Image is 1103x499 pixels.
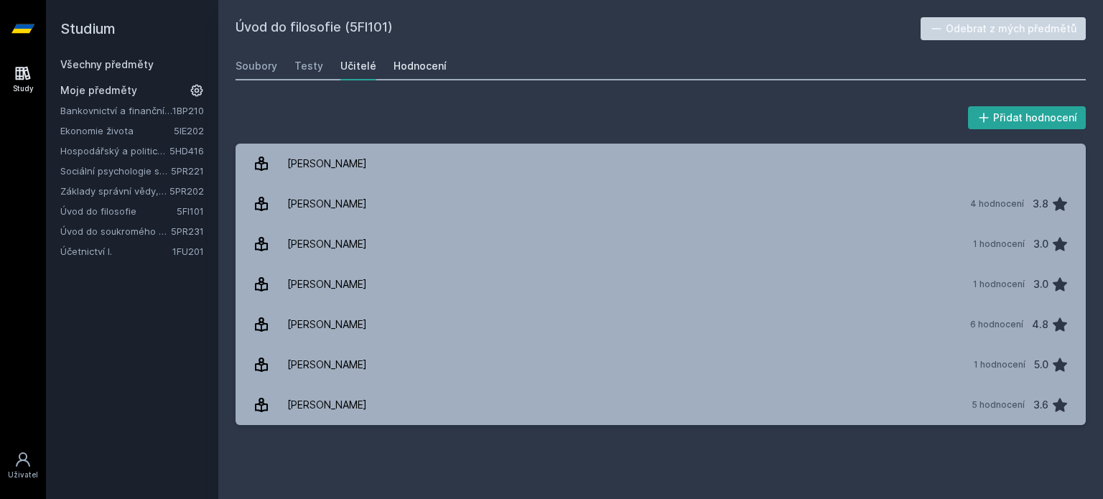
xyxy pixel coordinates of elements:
div: 5 hodnocení [972,399,1025,411]
a: Účetnictví I. [60,244,172,258]
a: 1FU201 [172,246,204,257]
div: 3.8 [1033,190,1048,218]
div: 6 hodnocení [970,319,1023,330]
div: [PERSON_NAME] [287,391,367,419]
div: Soubory [236,59,277,73]
a: 1BP210 [172,105,204,116]
a: Všechny předměty [60,58,154,70]
div: 1 hodnocení [973,279,1025,290]
a: Úvod do filosofie [60,204,177,218]
a: Základy správní vědy,správního práva a organizace veř.správy [60,184,169,198]
a: Uživatel [3,444,43,488]
a: 5HD416 [169,145,204,157]
a: Testy [294,52,323,80]
a: Hospodářský a politický vývoj Evropy ve 20.století [60,144,169,158]
h2: Úvod do filosofie (5FI101) [236,17,921,40]
a: Ekonomie života [60,123,174,138]
div: [PERSON_NAME] [287,270,367,299]
a: 5IE202 [174,125,204,136]
div: [PERSON_NAME] [287,350,367,379]
div: Hodnocení [394,59,447,73]
div: 1 hodnocení [973,238,1025,250]
a: Soubory [236,52,277,80]
a: [PERSON_NAME] 1 hodnocení 5.0 [236,345,1086,385]
div: 4.8 [1032,310,1048,339]
a: Hodnocení [394,52,447,80]
button: Odebrat z mých předmětů [921,17,1086,40]
a: [PERSON_NAME] 1 hodnocení 3.0 [236,264,1086,304]
a: [PERSON_NAME] 1 hodnocení 3.0 [236,224,1086,264]
div: [PERSON_NAME] [287,230,367,258]
a: [PERSON_NAME] 4 hodnocení 3.8 [236,184,1086,224]
button: Přidat hodnocení [968,106,1086,129]
a: Učitelé [340,52,376,80]
div: Study [13,83,34,94]
div: [PERSON_NAME] [287,310,367,339]
div: 5.0 [1034,350,1048,379]
div: Učitelé [340,59,376,73]
a: Sociální psychologie správy [60,164,171,178]
div: 3.6 [1033,391,1048,419]
div: 1 hodnocení [974,359,1025,370]
div: 4 hodnocení [970,198,1024,210]
a: [PERSON_NAME] 6 hodnocení 4.8 [236,304,1086,345]
a: [PERSON_NAME] 5 hodnocení 3.6 [236,385,1086,425]
a: [PERSON_NAME] [236,144,1086,184]
span: Moje předměty [60,83,137,98]
div: Uživatel [8,470,38,480]
a: Bankovnictví a finanční instituce [60,103,172,118]
a: 5PR221 [171,165,204,177]
div: [PERSON_NAME] [287,149,367,178]
a: 5FI101 [177,205,204,217]
div: 3.0 [1033,230,1048,258]
div: Testy [294,59,323,73]
div: [PERSON_NAME] [287,190,367,218]
div: 3.0 [1033,270,1048,299]
a: 5PR231 [171,225,204,237]
a: Study [3,57,43,101]
a: 5PR202 [169,185,204,197]
a: Úvod do soukromého práva II [60,224,171,238]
